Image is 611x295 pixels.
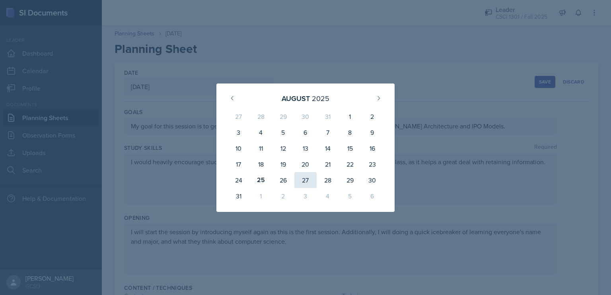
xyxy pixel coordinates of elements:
[294,188,317,204] div: 3
[339,188,361,204] div: 5
[339,156,361,172] div: 22
[250,172,272,188] div: 25
[272,124,294,140] div: 5
[317,172,339,188] div: 28
[317,109,339,124] div: 31
[361,156,383,172] div: 23
[294,140,317,156] div: 13
[228,140,250,156] div: 10
[317,188,339,204] div: 4
[294,156,317,172] div: 20
[272,109,294,124] div: 29
[294,109,317,124] div: 30
[282,93,310,104] div: August
[250,140,272,156] div: 11
[361,140,383,156] div: 16
[312,93,329,104] div: 2025
[228,172,250,188] div: 24
[228,109,250,124] div: 27
[339,109,361,124] div: 1
[339,172,361,188] div: 29
[250,156,272,172] div: 18
[339,140,361,156] div: 15
[317,156,339,172] div: 21
[339,124,361,140] div: 8
[272,140,294,156] div: 12
[272,156,294,172] div: 19
[272,172,294,188] div: 26
[317,140,339,156] div: 14
[361,188,383,204] div: 6
[250,109,272,124] div: 28
[361,109,383,124] div: 2
[317,124,339,140] div: 7
[294,124,317,140] div: 6
[228,156,250,172] div: 17
[361,172,383,188] div: 30
[228,188,250,204] div: 31
[250,124,272,140] div: 4
[361,124,383,140] div: 9
[272,188,294,204] div: 2
[250,188,272,204] div: 1
[228,124,250,140] div: 3
[294,172,317,188] div: 27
